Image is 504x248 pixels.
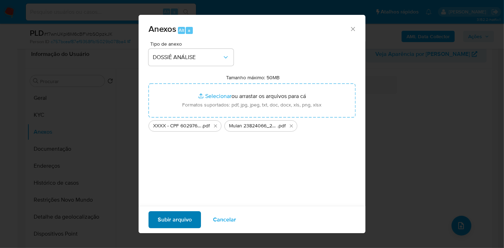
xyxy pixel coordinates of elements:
[278,122,286,129] span: .pdf
[149,211,201,228] button: Subir arquivo
[213,212,236,227] span: Cancelar
[149,23,176,35] span: Anexos
[153,54,222,61] span: DOSSIÊ ANÁLISE
[204,211,245,228] button: Cancelar
[149,49,234,66] button: DOSSIÊ ANÁLISE
[229,122,278,129] span: Mulan 23824066_2025_08_14_11_11_34
[211,122,220,130] button: Excluir XXXX - CPF 60297661396 - RUI JORGE LEITAO MAIA.pdf
[153,122,202,129] span: XXXX - CPF 60297661396 - [PERSON_NAME]
[150,41,235,46] span: Tipo de anexo
[188,27,190,34] span: a
[149,117,355,132] ul: Arquivos selecionados
[226,74,280,81] label: Tamanho máximo: 50MB
[158,212,192,227] span: Subir arquivo
[179,27,184,34] span: Alt
[287,122,296,130] button: Excluir Mulan 23824066_2025_08_14_11_11_34.pdf
[202,122,210,129] span: .pdf
[349,25,356,32] button: Fechar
